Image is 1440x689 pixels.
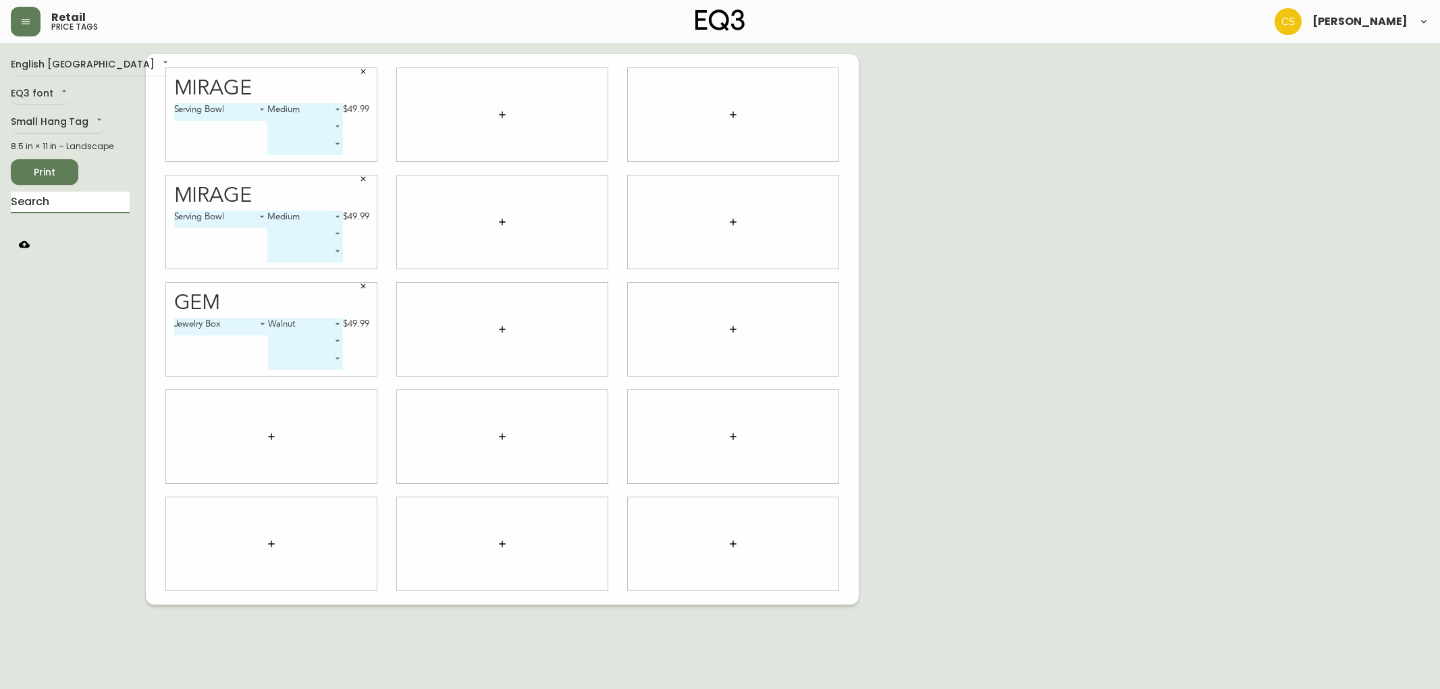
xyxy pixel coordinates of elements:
div: EQ3 font [11,83,70,105]
span: Print [22,164,68,181]
div: Gem [174,293,369,314]
span: Retail [51,12,86,23]
div: $49.99 [343,103,369,115]
div: Small Hang Tag [11,111,105,134]
div: Walnut [268,318,343,335]
h5: price tags [51,23,98,31]
div: Serving Bowl [174,103,267,121]
span: [PERSON_NAME] [1312,16,1408,27]
div: Mirage [174,78,369,99]
img: logo [695,9,745,31]
div: Jewelry Box [174,318,268,335]
div: Medium [267,103,343,121]
button: Print [11,159,78,185]
input: Search [11,192,130,213]
div: $49.99 [343,211,369,223]
div: $49.99 [343,318,369,330]
img: 996bfd46d64b78802a67b62ffe4c27a2 [1275,8,1302,35]
div: English [GEOGRAPHIC_DATA] [11,54,171,76]
div: Serving Bowl [174,211,267,228]
div: Mirage [174,186,369,206]
div: 8.5 in × 11 in – Landscape [11,140,130,153]
div: Medium [267,211,343,228]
